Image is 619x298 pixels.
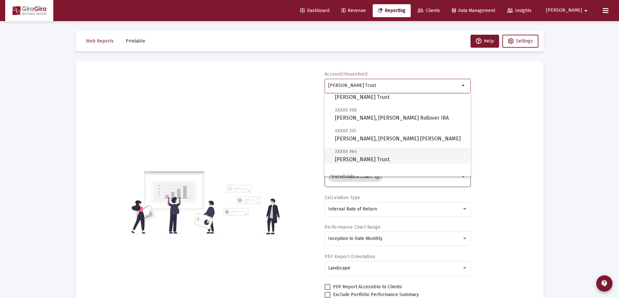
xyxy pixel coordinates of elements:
[81,35,119,48] button: Web Reports
[300,8,329,13] span: Dashboard
[335,149,357,154] span: XXXXX 964
[328,236,382,241] span: Inception to Date Monthly
[476,38,494,44] span: Help
[325,195,360,200] label: Calculation Type
[460,173,468,181] mat-icon: arrow_drop_down
[418,8,440,13] span: Clients
[130,170,219,234] img: reporting
[335,127,466,143] span: [PERSON_NAME], [PERSON_NAME] [PERSON_NAME]
[502,4,537,17] a: Insights
[223,185,280,234] img: reporting-alt
[121,35,150,48] button: Printable
[516,38,533,44] span: Settings
[374,174,380,180] mat-icon: cancel
[471,35,499,48] button: Help
[86,38,114,44] span: Web Reports
[325,169,471,184] span: Households
[333,283,402,291] span: PDF Report Accessible to Clients
[582,4,590,17] mat-icon: arrow_drop_down
[378,8,406,13] span: Reporting
[126,38,145,44] span: Printable
[295,4,335,17] a: Dashboard
[336,4,371,17] a: Revenue
[328,265,350,271] span: Landscape
[447,4,500,17] a: Data Management
[10,4,48,17] img: Dashboard
[335,106,466,122] span: [PERSON_NAME], [PERSON_NAME] Rollover IRA
[546,8,582,13] span: [PERSON_NAME]
[342,8,366,13] span: Revenue
[335,85,466,101] span: [PERSON_NAME] Trust
[538,4,598,17] button: [PERSON_NAME]
[335,128,356,134] span: XXXXX 333
[335,107,357,113] span: XXXXX 506
[328,206,377,212] span: Internal Rate of Return
[600,280,608,287] mat-icon: contact_support
[328,172,383,182] mat-chip: Performance Chart
[373,4,411,17] a: Reporting
[325,71,368,77] label: Account/Household
[460,82,468,89] mat-icon: arrow_drop_down
[328,170,460,183] mat-chip-list: Selection
[412,4,445,17] a: Clients
[502,35,538,48] button: Settings
[328,83,460,88] input: Search or select an account or household
[335,148,466,163] span: [PERSON_NAME] Trust
[452,8,495,13] span: Data Management
[325,224,380,230] label: Performance Chart Range
[325,254,375,259] label: PDF Report Orientation
[507,8,532,13] span: Insights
